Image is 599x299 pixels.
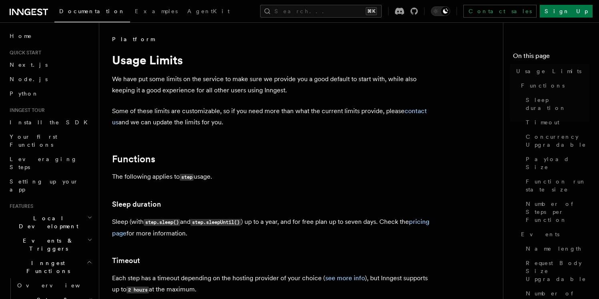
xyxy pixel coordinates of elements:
a: Home [6,29,94,43]
a: Examples [130,2,182,22]
a: Request Body Size Upgradable [523,256,589,286]
a: Sleep duration [523,93,589,115]
span: Concurrency Upgradable [526,133,589,149]
span: Node.js [10,76,48,82]
code: step [180,174,194,181]
p: Sleep (with and ) up to a year, and for free plan up to seven days. Check the for more information. [112,216,432,239]
a: Timeout [112,255,140,266]
span: Python [10,90,39,97]
a: Leveraging Steps [6,152,94,174]
kbd: ⌘K [366,7,377,15]
span: Usage Limits [516,67,581,75]
button: Local Development [6,211,94,233]
h1: Usage Limits [112,53,432,67]
span: Payload Size [526,155,589,171]
button: Toggle dark mode [431,6,450,16]
span: Next.js [10,62,48,68]
a: Payload Size [523,152,589,174]
code: 2 hours [126,287,149,293]
button: Events & Triggers [6,233,94,256]
span: Leveraging Steps [10,156,77,170]
a: Install the SDK [6,115,94,130]
span: Platform [112,35,154,43]
a: Sign Up [540,5,593,18]
button: Inngest Functions [6,256,94,278]
a: Node.js [6,72,94,86]
a: Usage Limits [513,64,589,78]
span: Quick start [6,50,41,56]
a: Functions [518,78,589,93]
span: Number of Steps per Function [526,200,589,224]
span: Install the SDK [10,119,92,126]
span: AgentKit [187,8,230,14]
p: The following applies to usage. [112,171,432,183]
span: Local Development [6,214,87,230]
span: Inngest tour [6,107,45,114]
a: Events [518,227,589,241]
span: Sleep duration [526,96,589,112]
span: Inngest Functions [6,259,86,275]
a: Function run state size [523,174,589,197]
span: Overview [17,282,100,289]
span: Examples [135,8,178,14]
code: step.sleepUntil() [190,219,241,226]
a: Number of Steps per Function [523,197,589,227]
p: Some of these limits are customizable, so if you need more than what the current limits provide, ... [112,106,432,128]
a: Overview [14,278,94,293]
h4: On this page [513,51,589,64]
span: Events & Triggers [6,237,87,253]
span: Functions [521,82,565,90]
a: Documentation [54,2,130,22]
a: Your first Functions [6,130,94,152]
span: Function run state size [526,177,589,193]
span: Home [10,32,32,40]
a: Name length [523,241,589,256]
a: AgentKit [182,2,234,22]
span: Documentation [59,8,125,14]
p: We have put some limits on the service to make sure we provide you a good default to start with, ... [112,74,432,96]
span: Timeout [526,118,559,126]
span: Features [6,203,33,209]
p: Each step has a timeout depending on the hosting provider of your choice ( ), but Inngest support... [112,273,432,295]
span: Name length [526,245,582,253]
a: Concurrency Upgradable [523,130,589,152]
a: Sleep duration [112,199,161,210]
a: Functions [112,153,155,165]
code: step.sleep() [144,219,180,226]
button: Search...⌘K [260,5,382,18]
a: Timeout [523,115,589,130]
span: Events [521,230,559,238]
a: Contact sales [463,5,537,18]
span: Your first Functions [10,134,57,148]
a: see more info [325,274,365,282]
a: Next.js [6,58,94,72]
a: Setting up your app [6,174,94,197]
a: Python [6,86,94,101]
span: Setting up your app [10,178,78,193]
span: Request Body Size Upgradable [526,259,589,283]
